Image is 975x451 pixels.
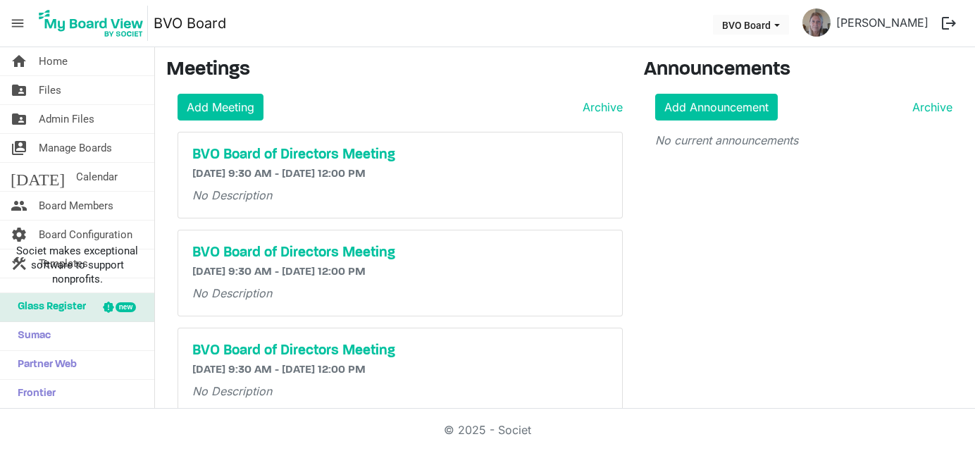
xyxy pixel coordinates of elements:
[11,221,27,249] span: settings
[907,99,952,116] a: Archive
[934,8,964,38] button: logout
[39,76,61,104] span: Files
[178,94,263,121] a: Add Meeting
[39,105,94,133] span: Admin Files
[192,147,608,163] a: BVO Board of Directors Meeting
[11,163,65,191] span: [DATE]
[11,134,27,162] span: switch_account
[154,9,226,37] a: BVO Board
[655,132,952,149] p: No current announcements
[35,6,154,41] a: My Board View Logo
[192,383,608,400] p: No Description
[444,423,531,437] a: © 2025 - Societ
[192,342,608,359] a: BVO Board of Directors Meeting
[39,221,132,249] span: Board Configuration
[192,364,608,377] h6: [DATE] 9:30 AM - [DATE] 12:00 PM
[39,47,68,75] span: Home
[76,163,118,191] span: Calendar
[6,244,148,286] span: Societ makes exceptional software to support nonprofits.
[831,8,934,37] a: [PERSON_NAME]
[11,380,56,408] span: Frontier
[192,266,608,279] h6: [DATE] 9:30 AM - [DATE] 12:00 PM
[39,134,112,162] span: Manage Boards
[11,351,77,379] span: Partner Web
[192,187,608,204] p: No Description
[192,285,608,302] p: No Description
[116,302,136,312] div: new
[802,8,831,37] img: UTfCzewT5rXU4fD18_RCmd8NiOoEVvluYSMOXPyd4SwdCOh8sCAkHe7StodDouQN8cB_eyn1cfkqWhFEANIUxA_thumb.png
[713,15,789,35] button: BVO Board dropdownbutton
[11,47,27,75] span: home
[655,94,778,121] a: Add Announcement
[192,168,608,181] h6: [DATE] 9:30 AM - [DATE] 12:00 PM
[644,58,964,82] h3: Announcements
[577,99,623,116] a: Archive
[11,192,27,220] span: people
[11,293,86,321] span: Glass Register
[39,192,113,220] span: Board Members
[166,58,623,82] h3: Meetings
[4,10,31,37] span: menu
[11,322,51,350] span: Sumac
[11,105,27,133] span: folder_shared
[11,76,27,104] span: folder_shared
[192,245,608,261] a: BVO Board of Directors Meeting
[35,6,148,41] img: My Board View Logo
